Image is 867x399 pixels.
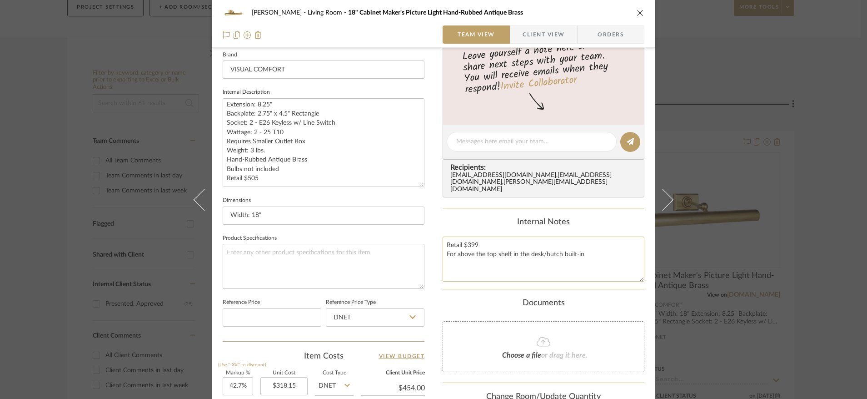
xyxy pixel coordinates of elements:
[443,298,644,308] div: Documents
[308,10,348,16] span: Living Room
[361,371,425,375] label: Client Unit Price
[223,61,424,79] input: Enter Brand
[223,300,260,305] label: Reference Price
[223,198,251,203] label: Dimensions
[450,172,640,194] div: [EMAIL_ADDRESS][DOMAIN_NAME] , [EMAIL_ADDRESS][DOMAIN_NAME] , [PERSON_NAME][EMAIL_ADDRESS][DOMAIN...
[500,72,578,95] a: Invite Collaborator
[223,53,237,57] label: Brand
[315,371,354,375] label: Cost Type
[348,10,523,16] span: 18" Cabinet Maker's Picture Light Hand-Rubbed Antique Brass
[450,163,640,172] span: Recipients:
[458,25,495,44] span: Team View
[541,352,588,359] span: or drag it here.
[260,371,308,375] label: Unit Cost
[223,371,253,375] label: Markup %
[523,25,564,44] span: Client View
[442,36,646,97] div: Leave yourself a note here or share next steps with your team. You will receive emails when they ...
[588,25,634,44] span: Orders
[252,10,308,16] span: [PERSON_NAME]
[223,4,244,22] img: 61e17ed8-6878-4ba7-90c4-e6ddf91bf553_48x40.jpg
[254,31,262,39] img: Remove from project
[223,351,424,362] div: Item Costs
[379,351,425,362] a: View Budget
[223,236,277,241] label: Product Specifications
[223,207,424,225] input: Enter the dimensions of this item
[443,217,644,227] div: Internal Notes
[223,90,270,95] label: Internal Description
[326,300,376,305] label: Reference Price Type
[636,9,644,17] button: close
[502,352,541,359] span: Choose a file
